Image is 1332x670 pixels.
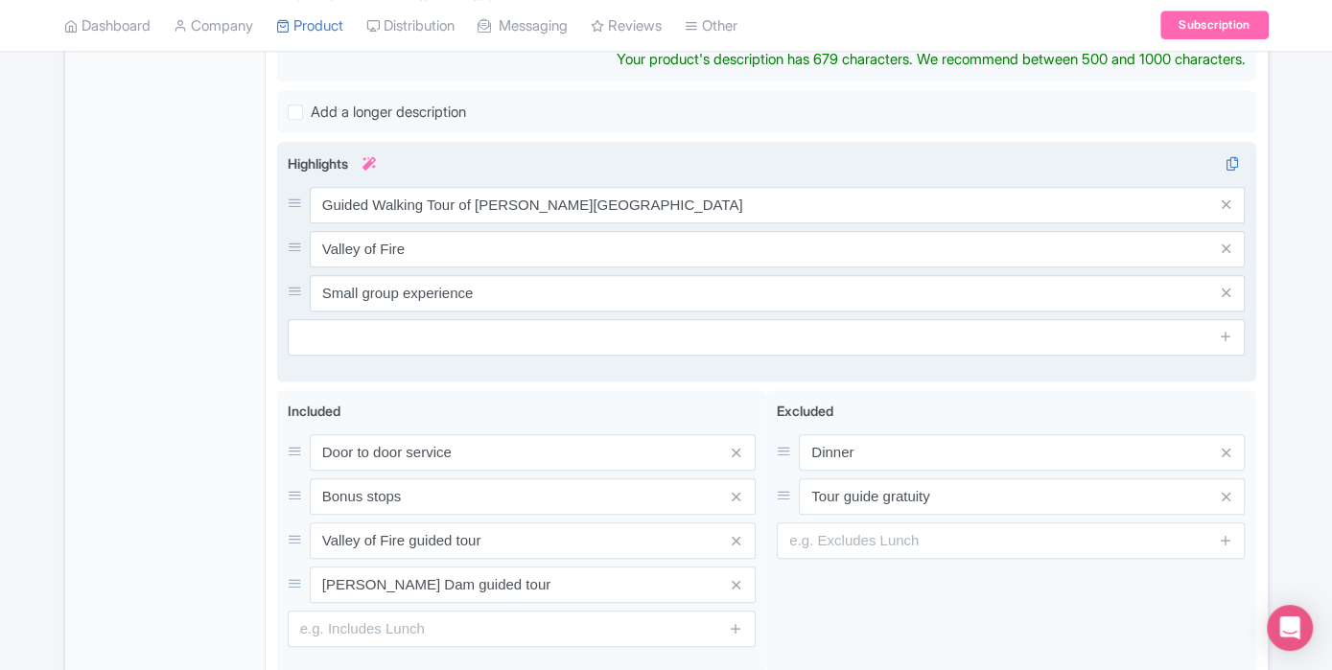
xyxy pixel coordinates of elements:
[777,403,833,419] span: Excluded
[311,103,466,121] span: Add a longer description
[1267,605,1313,651] div: Open Intercom Messenger
[288,611,756,647] input: e.g. Includes Lunch
[1160,12,1268,40] a: Subscription
[288,155,348,172] span: Highlights
[777,522,1245,559] input: e.g. Excludes Lunch
[617,49,1245,71] div: Your product's description has 679 characters. We recommend between 500 and 1000 characters.
[288,403,340,419] span: Included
